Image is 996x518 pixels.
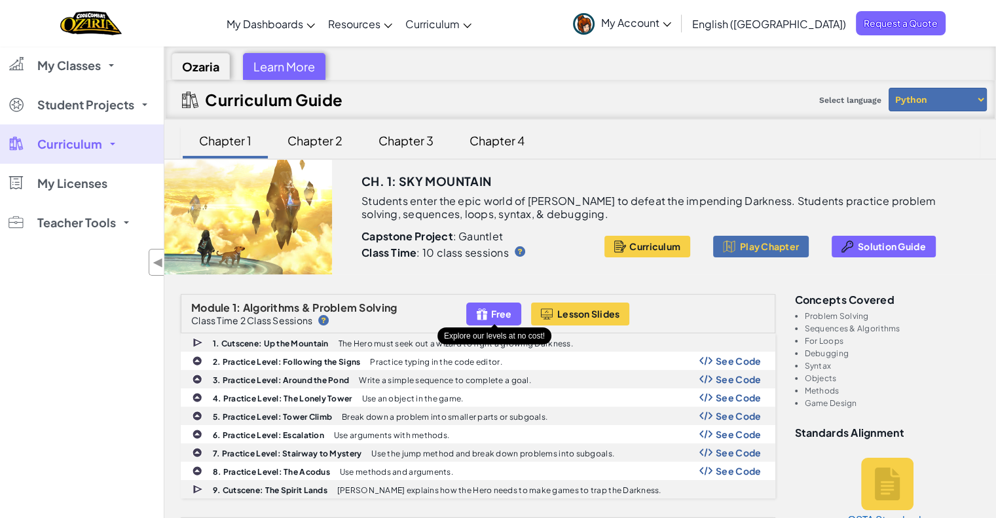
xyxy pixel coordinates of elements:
span: See Code [716,411,762,421]
a: English ([GEOGRAPHIC_DATA]) [686,6,853,41]
p: The Hero must seek out a wizard to fight a growing Darkness. [339,339,573,348]
p: Use arguments with methods. [334,431,449,439]
b: 4. Practice Level: The Lonely Tower [213,394,352,403]
button: Play Chapter [713,236,809,257]
img: IconFreeLevelv2.svg [476,306,488,322]
img: IconHint.svg [318,315,329,325]
p: : Gauntlet [361,230,593,243]
b: 3. Practice Level: Around the Pond [213,375,349,385]
p: Students enter the epic world of [PERSON_NAME] to defeat the impending Darkness. Students practic... [361,194,947,221]
img: IconHint.svg [515,246,525,257]
a: 1. Cutscene: Up the Mountain The Hero must seek out a wizard to fight a growing Darkness. [181,333,775,352]
a: 3. Practice Level: Around the Pond Write a simple sequence to complete a goal. Show Code Logo See... [181,370,775,388]
img: IconPracticeLevel.svg [192,411,202,421]
h3: Ch. 1: Sky Mountain [361,172,492,191]
p: [PERSON_NAME] explains how the Hero needs to make games to trap the Darkness. [337,486,661,494]
span: Lesson Slides [557,308,620,319]
p: Practice typing in the code editor. [370,358,502,366]
b: Capstone Project [361,229,453,243]
h3: Concepts covered [795,294,980,305]
span: Solution Guide [858,241,926,251]
a: 7. Practice Level: Stairway to Mystery Use the jump method and break down problems into subgoals.... [181,443,775,462]
img: Show Code Logo [699,430,712,439]
a: Lesson Slides [531,303,630,325]
span: Free [491,308,511,319]
img: Show Code Logo [699,375,712,384]
b: 7. Practice Level: Stairway to Mystery [213,449,361,458]
span: Curriculum [405,17,460,31]
span: ◀ [153,253,164,272]
span: Curriculum [37,138,102,150]
span: Play Chapter [740,241,799,251]
img: IconCutscene.svg [193,337,204,349]
div: Learn More [243,53,325,80]
b: Class Time [361,246,416,259]
p: Class Time 2 Class Sessions [191,315,312,325]
b: 2. Practice Level: Following the Signs [213,357,360,367]
span: My Classes [37,60,101,71]
li: Syntax [805,361,980,370]
li: Problem Solving [805,312,980,320]
span: See Code [716,429,762,439]
span: See Code [716,392,762,403]
div: Chapter 3 [365,125,447,156]
span: See Code [716,356,762,366]
span: Curriculum [629,241,680,251]
span: Teacher Tools [37,217,116,229]
img: IconPracticeLevel.svg [192,356,202,366]
a: 2. Practice Level: Following the Signs Practice typing in the code editor. Show Code Logo See Code [181,352,775,370]
p: Write a simple sequence to complete a goal. [359,376,531,384]
span: 1: [232,301,241,314]
li: Objects [805,374,980,382]
div: Ozaria [172,53,230,80]
li: Sequences & Algorithms [805,324,980,333]
img: IconPracticeLevel.svg [192,429,202,439]
img: Show Code Logo [699,448,712,457]
div: Chapter 1 [186,125,265,156]
span: Resources [328,17,380,31]
button: Solution Guide [832,236,936,257]
a: 4. Practice Level: The Lonely Tower Use an object in the game. Show Code Logo See Code [181,388,775,407]
span: Select language [814,90,887,110]
a: Ozaria by CodeCombat logo [60,10,121,37]
span: Module [191,301,231,314]
img: avatar [573,13,595,35]
h3: Standards Alignment [795,427,980,438]
li: Debugging [805,349,980,358]
p: : 10 class sessions [361,246,509,259]
span: See Code [716,466,762,476]
p: Use the jump method and break down problems into subgoals. [371,449,614,458]
b: 1. Cutscene: Up the Mountain [213,339,329,348]
a: Resources [322,6,399,41]
div: Explore our levels at no cost! [437,327,551,344]
b: 8. Practice Level: The Acodus [213,467,330,477]
p: Use an object in the game. [361,394,463,403]
p: Use methods and arguments. [340,468,453,476]
span: See Code [716,447,762,458]
li: Game Design [805,399,980,407]
a: My Dashboards [220,6,322,41]
span: My Licenses [37,177,107,189]
img: Show Code Logo [699,466,712,475]
a: My Account [566,3,678,44]
b: 5. Practice Level: Tower Climb [213,412,332,422]
img: Show Code Logo [699,411,712,420]
span: Algorithms & Problem Solving [243,301,397,314]
span: My Account [601,16,671,29]
img: IconPracticeLevel.svg [192,392,202,403]
p: Break down a problem into smaller parts or subgoals. [342,413,547,421]
span: Student Projects [37,99,134,111]
div: Chapter 4 [456,125,538,156]
h2: Curriculum Guide [205,90,343,109]
span: See Code [716,374,762,384]
span: My Dashboards [227,17,303,31]
span: English ([GEOGRAPHIC_DATA]) [692,17,846,31]
a: 6. Practice Level: Escalation Use arguments with methods. Show Code Logo See Code [181,425,775,443]
a: Request a Quote [856,11,946,35]
li: Methods [805,386,980,395]
a: 5. Practice Level: Tower Climb Break down a problem into smaller parts or subgoals. Show Code Log... [181,407,775,425]
img: IconPracticeLevel.svg [192,466,202,476]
